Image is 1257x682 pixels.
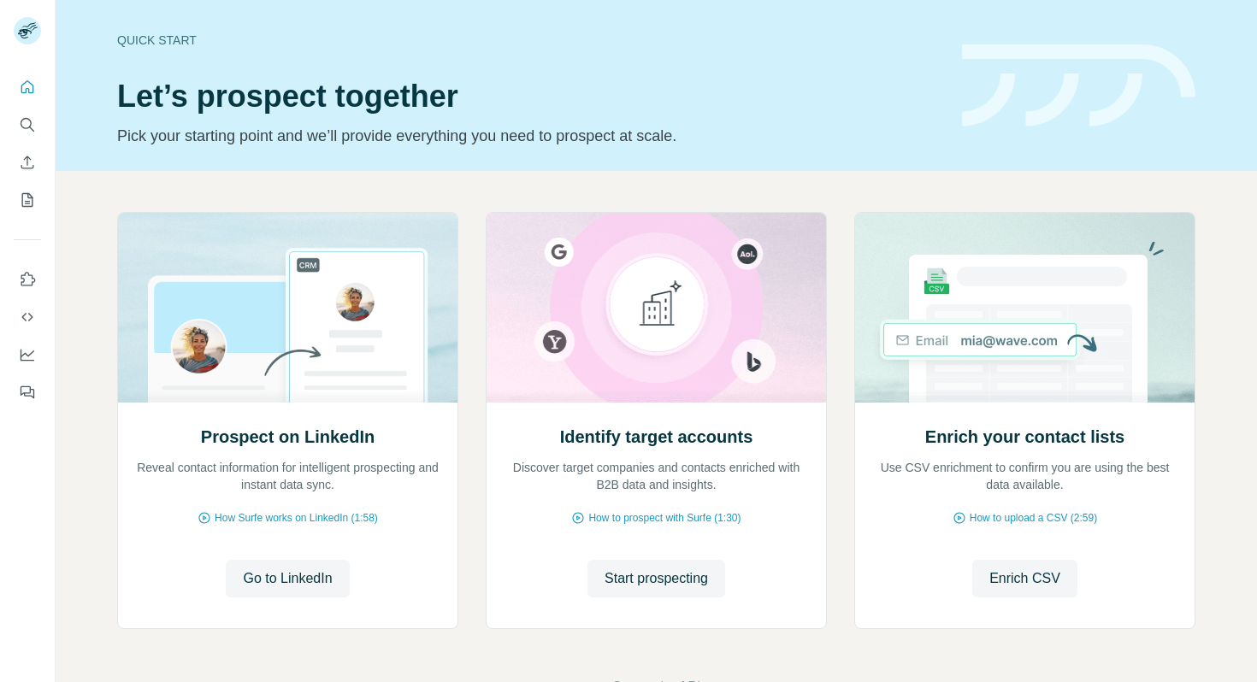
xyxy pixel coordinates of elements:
h2: Prospect on LinkedIn [201,425,375,449]
span: Enrich CSV [989,568,1060,589]
p: Pick your starting point and we’ll provide everything you need to prospect at scale. [117,124,941,148]
img: Enrich your contact lists [854,213,1195,403]
h1: Let’s prospect together [117,79,941,114]
button: Dashboard [14,339,41,370]
p: Reveal contact information for intelligent prospecting and instant data sync. [135,459,440,493]
img: Prospect on LinkedIn [117,213,458,403]
p: Use CSV enrichment to confirm you are using the best data available. [872,459,1177,493]
button: Start prospecting [587,560,725,597]
div: Quick start [117,32,941,49]
button: Go to LinkedIn [226,560,349,597]
span: Go to LinkedIn [243,568,332,589]
button: Use Surfe on LinkedIn [14,264,41,295]
span: How to upload a CSV (2:59) [970,510,1097,526]
button: My lists [14,185,41,215]
button: Enrich CSV [14,147,41,178]
button: Quick start [14,72,41,103]
h2: Identify target accounts [560,425,753,449]
h2: Enrich your contact lists [925,425,1124,449]
button: Enrich CSV [972,560,1077,597]
button: Use Surfe API [14,302,41,332]
button: Feedback [14,377,41,408]
span: Start prospecting [605,568,708,589]
span: How to prospect with Surfe (1:30) [588,510,741,526]
span: How Surfe works on LinkedIn (1:58) [215,510,378,526]
button: Search [14,109,41,140]
img: Identify target accounts [486,213,827,403]
p: Discover target companies and contacts enriched with B2B data and insights. [504,459,809,493]
img: banner [962,44,1195,127]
